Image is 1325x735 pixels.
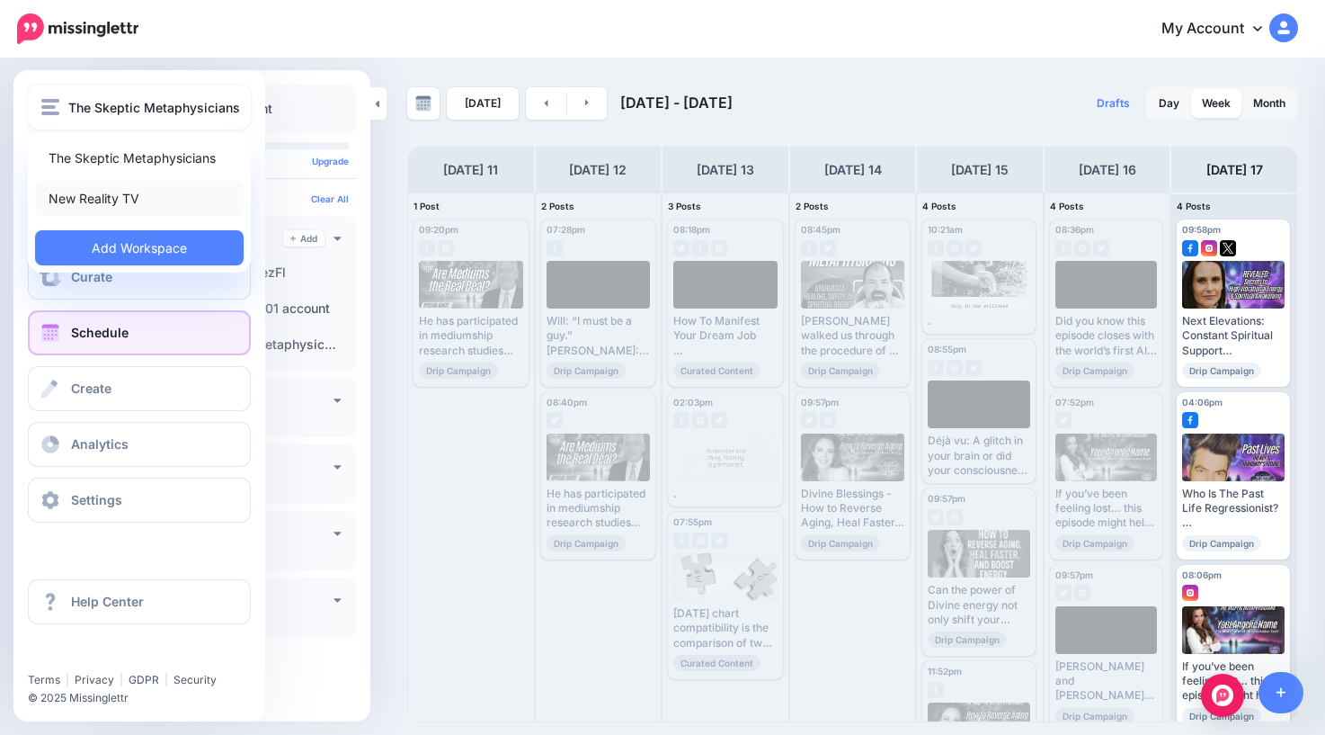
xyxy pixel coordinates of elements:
img: instagram-square.png [1201,240,1217,256]
span: 4 Posts [1177,201,1211,211]
img: twitter-grey-square.png [547,412,563,428]
span: Drip Campaign [1055,363,1134,379]
button: The Skeptic Metaphysicians [28,85,251,130]
img: facebook-grey-square.png [673,412,689,428]
img: twitter-grey-square.png [1055,585,1072,601]
span: Schedule [71,325,129,340]
img: calendar-grey-darker.png [415,95,431,112]
span: 08:06pm [1182,569,1222,580]
h4: [DATE] 11 [443,159,498,181]
div: [PERSON_NAME] and [PERSON_NAME] have helped popularize the idea that thoughts affect biology, tho... [1055,659,1158,704]
span: 08:45pm [801,224,840,235]
img: instagram-grey-square.png [820,412,836,428]
h4: [DATE] 16 [1079,159,1136,181]
span: 07:55pm [673,516,712,527]
div: Déjà vu: A glitch in your brain or did your consciousness travel to the future? [URL][DOMAIN_NAME] [928,434,1030,478]
span: Analytics [71,436,129,452]
span: 1 Post [414,201,440,211]
img: Missinglettr [17,13,138,44]
img: facebook-grey-square.png [801,240,817,256]
span: Drip Campaign [1182,708,1261,724]
img: facebook-grey-square.png [547,240,563,256]
span: Drip Campaign [1182,535,1261,551]
span: 09:57pm [801,397,839,408]
span: 08:18pm [673,224,710,235]
span: Drip Campaign [1055,535,1134,551]
img: instagram-grey-square.png [711,240,727,256]
img: instagram-grey-square.png [947,360,963,376]
span: 09:20pm [419,224,458,235]
span: | [66,673,69,686]
div: Divine Blessings - How to Reverse Aging, Heal Faster, and Boost Energy ▸ [URL] #Spirituality #Con... [801,487,905,531]
img: instagram-grey-square.png [1074,585,1090,601]
span: 07:28pm [547,224,585,235]
span: Drip Campaign [801,363,880,379]
a: Curate [28,255,251,300]
a: Settings [28,478,251,523]
div: How To Manifest Your Dream Job [URL] [673,314,778,358]
img: twitter-grey-square.png [673,240,689,256]
span: Drafts [1097,98,1130,109]
div: Did you know this episode closes with the world’s first AI-generated guided meditation? Written b... [1055,314,1158,358]
span: 09:57pm [928,493,965,504]
img: twitter-grey-square.png [1055,412,1072,428]
span: 2 Posts [796,201,829,211]
img: facebook-grey-square.png [419,240,435,256]
a: Clear All [311,193,349,204]
li: © 2025 Missinglettr [28,689,264,707]
span: Curated Content [673,655,760,671]
span: The Skeptic Metaphysicians [68,97,240,118]
div: [PERSON_NAME] walked us through the procedure of an Ayahuasca ceremony, stressing the importance ... [801,314,905,358]
a: New Reality TV [35,181,244,216]
span: Drip Campaign [547,535,626,551]
div: Who Is The Past Life Regressionist? Read more 👉 [URL] #PastLifeRegression #Consciousness #Spiritu... [1182,487,1285,531]
a: Month [1242,89,1296,118]
a: Add Workspace [35,230,244,265]
a: Create [28,366,251,411]
img: twitter-grey-square.png [928,509,944,525]
img: instagram-grey-square.png [692,533,708,549]
img: facebook-grey-square.png [1055,240,1072,256]
span: | [165,673,168,686]
a: Schedule [28,310,251,355]
a: Upgrade [312,156,349,166]
div: [DATE] chart compatibility is the comparison of two individuals' birth charts to determine the po... [673,606,778,650]
img: instagram-square.png [1182,585,1198,601]
img: twitter-grey-square.png [711,533,727,549]
img: instagram-grey-square.png [947,240,963,256]
span: 02:03pm [673,397,713,408]
a: Help Center [28,579,251,624]
img: facebook-grey-square.png [673,533,689,549]
a: Security [173,673,217,686]
div: Will: “I must be a guy.” [PERSON_NAME]: “You just explained yourself to a T.” [PERSON_NAME]: “I t... [547,314,651,358]
div: He has participated in mediumship research studies conducted by the [GEOGRAPHIC_DATA][US_STATE] a... [419,314,523,358]
span: 08:40pm [547,397,587,408]
span: Drip Campaign [801,535,880,551]
div: If you’ve been feeling lost… this episode might help you remember who you really are. [PERSON_NAM... [1182,659,1285,704]
a: Terms [28,673,60,686]
a: GDPR [129,673,159,686]
span: [DATE] - [DATE] [620,94,733,112]
span: 10:21am [928,224,963,235]
h4: [DATE] 12 [569,159,627,181]
span: | [120,673,123,686]
img: facebook-grey-square.png [928,360,944,376]
span: 04:06pm [1182,397,1223,408]
img: facebook-grey-square.png [928,682,944,698]
span: 07:52pm [1055,397,1094,408]
a: The Skeptic Metaphysicians [35,140,244,175]
div: He has participated in mediumship research studies conducted by the [GEOGRAPHIC_DATA][US_STATE] a... [547,487,651,531]
img: facebook-grey-square.png [928,240,944,256]
h4: [DATE] 13 [697,159,754,181]
span: Create [71,381,111,396]
img: instagram-grey-square.png [947,509,963,525]
span: 11:52pm [928,666,962,677]
span: Drip Campaign [1182,363,1261,379]
img: instagram-grey-square.png [1074,240,1090,256]
a: [DATE] [447,87,519,120]
img: twitter-grey-square.png [1093,240,1109,256]
img: instagram-grey-square.png [438,240,454,256]
h4: [DATE] 14 [824,159,882,181]
img: facebook-square.png [1182,240,1198,256]
span: 08:36pm [1055,224,1094,235]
